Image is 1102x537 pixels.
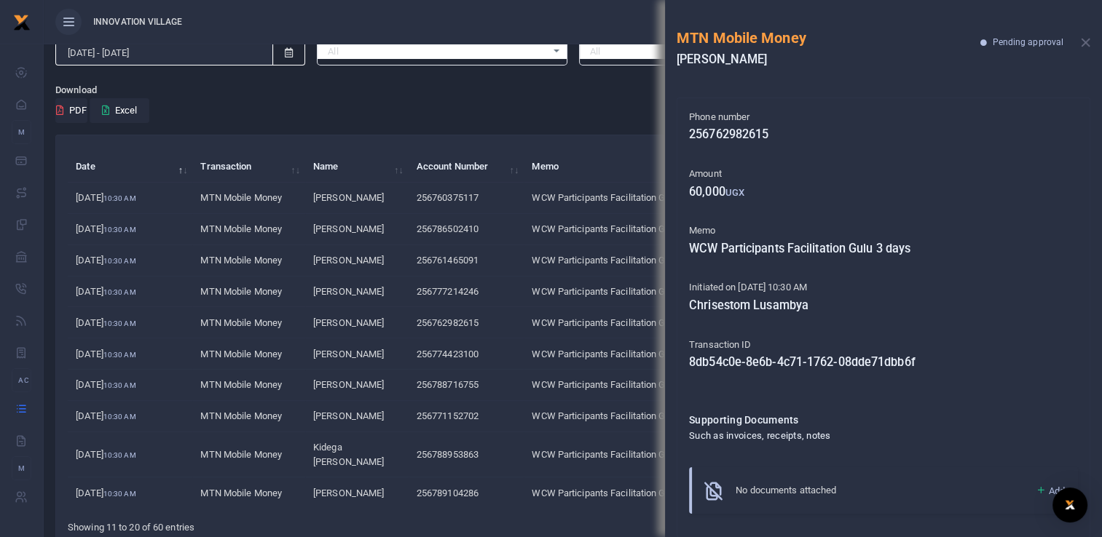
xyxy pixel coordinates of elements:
[103,351,136,359] small: 10:30 AM
[532,449,707,460] span: WCW Participants Facilitation Gulu 3 days
[103,257,136,265] small: 10:30 AM
[76,223,135,234] span: [DATE]
[677,29,980,47] h5: MTN Mobile Money
[68,512,483,535] div: Showing 11 to 20 of 60 entries
[55,41,273,65] input: select period
[689,338,1078,353] p: Transaction ID
[313,286,384,297] span: [PERSON_NAME]
[689,355,1078,370] h5: 8db54c0e-8e6b-4c71-1762-08dde71dbb6f
[200,379,282,390] span: MTN Mobile Money
[76,255,135,266] span: [DATE]
[12,456,31,480] li: M
[76,349,135,359] span: [DATE]
[55,98,87,123] button: PDF
[313,488,384,498] span: [PERSON_NAME]
[76,379,135,390] span: [DATE]
[313,349,384,359] span: [PERSON_NAME]
[103,413,136,421] small: 10:30 AM
[313,223,384,234] span: [PERSON_NAME]
[200,449,282,460] span: MTN Mobile Money
[103,319,136,327] small: 10:30 AM
[417,410,479,421] span: 256771152702
[103,288,136,296] small: 10:30 AM
[103,451,136,459] small: 10:30 AM
[689,242,1078,256] h5: WCW Participants Facilitation Gulu 3 days
[200,286,282,297] span: MTN Mobile Money
[200,223,282,234] span: MTN Mobile Money
[689,127,1078,142] h5: 256762982615
[76,317,135,328] span: [DATE]
[532,379,707,390] span: WCW Participants Facilitation Gulu 3 days
[313,442,384,467] span: Kidega [PERSON_NAME]
[87,15,188,28] span: INNOVATION VILLAGE
[417,255,479,266] span: 256761465091
[532,349,707,359] span: WCW Participants Facilitation Gulu 3 days
[13,14,31,31] img: logo-small
[417,349,479,359] span: 256774423100
[417,449,479,460] span: 256788953863
[200,317,282,328] span: MTN Mobile Money
[200,488,282,498] span: MTN Mobile Money
[200,410,282,421] span: MTN Mobile Money
[409,151,524,183] th: Account Number: activate to sort column ascending
[532,255,707,266] span: WCW Participants Facilitation Gulu 3 days
[103,381,136,389] small: 10:30 AM
[992,37,1063,47] span: Pending approval
[200,349,282,359] span: MTN Mobile Money
[417,223,479,234] span: 256786502410
[76,449,135,460] span: [DATE]
[12,368,31,392] li: Ac
[532,286,707,297] span: WCW Participants Facilitation Gulu 3 days
[524,151,743,183] th: Memo: activate to sort column ascending
[305,151,409,183] th: Name: activate to sort column ascending
[532,488,707,498] span: WCW Participants Facilitation Gulu 3 days
[532,317,707,328] span: WCW Participants Facilitation Gulu 3 days
[313,317,384,328] span: [PERSON_NAME]
[725,187,744,198] small: UGX
[103,490,136,498] small: 10:30 AM
[689,298,1078,313] h5: Chrisestom Lusambya
[313,192,384,203] span: [PERSON_NAME]
[90,98,149,123] button: Excel
[76,286,135,297] span: [DATE]
[1052,488,1087,522] div: Open Intercom Messenger
[532,192,707,203] span: WCW Participants Facilitation Gulu 3 days
[689,223,1078,239] p: Memo
[103,226,136,234] small: 10:30 AM
[313,255,384,266] span: [PERSON_NAME]
[55,83,1090,98] p: Download
[689,280,1078,295] p: Initiated on [DATE] 10:30 AM
[76,410,135,421] span: [DATE]
[417,317,479,328] span: 256762982615
[76,488,135,498] span: [DATE]
[328,44,546,59] span: All
[417,192,479,203] span: 256760375117
[532,223,707,234] span: WCW Participants Facilitation Gulu 3 days
[689,185,1078,199] h5: 60,000
[1049,485,1065,496] span: Add
[200,192,282,203] span: MTN Mobile Money
[313,379,384,390] span: [PERSON_NAME]
[200,255,282,266] span: MTN Mobile Money
[68,151,192,183] th: Date: activate to sort column descending
[417,379,479,390] span: 256788716755
[417,286,479,297] span: 256777214246
[689,110,1078,125] p: Phone number
[103,194,136,202] small: 10:30 AM
[1035,482,1065,499] a: Add
[13,16,31,27] a: logo-small logo-large logo-large
[677,52,980,67] h5: [PERSON_NAME]
[689,167,1078,182] p: Amount
[532,410,707,421] span: WCW Participants Facilitation Gulu 3 days
[417,488,479,498] span: 256789104286
[689,428,1011,444] h4: Such as invoices, receipts, notes
[313,410,384,421] span: [PERSON_NAME]
[1081,38,1090,47] button: Close
[590,44,808,59] span: All
[689,412,1011,428] h4: Supporting Documents
[736,485,836,496] span: No documents attached
[76,192,135,203] span: [DATE]
[192,151,305,183] th: Transaction: activate to sort column ascending
[12,120,31,144] li: M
